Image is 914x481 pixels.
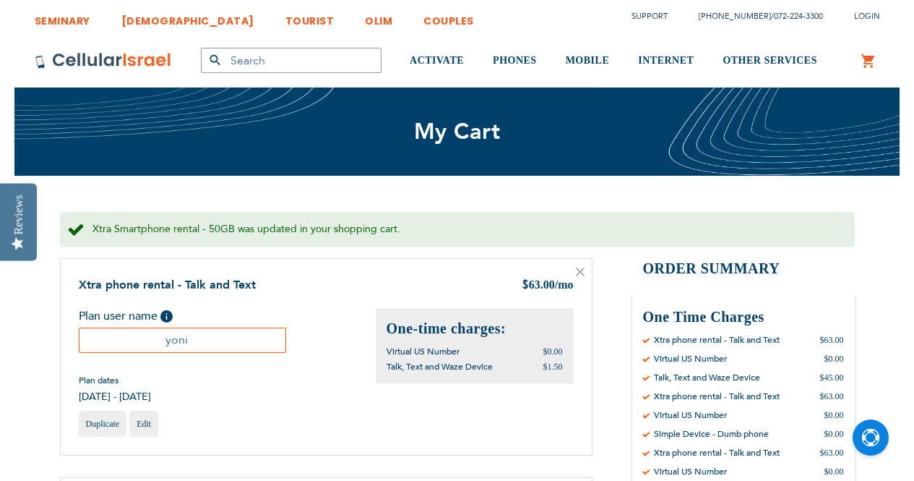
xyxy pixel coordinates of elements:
[566,34,610,88] a: MOBILE
[820,372,844,383] div: $45.00
[79,390,151,404] span: [DATE] - [DATE]
[365,4,392,30] a: OLIM
[654,447,780,459] div: Xtra phone rental - Talk and Text
[543,346,563,357] span: $0.00
[654,372,760,383] div: Talk, Text and Waze Device
[79,411,127,437] a: Duplicate
[654,409,727,421] div: Virtual US Number
[414,116,501,147] span: My Cart
[723,34,817,88] a: OTHER SERVICES
[86,419,120,429] span: Duplicate
[699,11,771,22] a: [PHONE_NUMBER]
[543,362,563,372] span: $1.50
[654,428,769,440] div: Simple Device - Dumb phone
[824,353,844,365] div: $0.00
[410,34,464,88] a: ACTIVATE
[820,447,844,459] div: $63.00
[632,258,855,279] h2: Order Summary
[387,346,460,357] span: Virtual US Number
[493,34,537,88] a: PHONES
[79,277,256,293] a: Xtra phone rental - Talk and Text
[387,319,563,339] h2: One-time charges:
[638,55,694,66] span: INTERNET
[160,310,173,323] span: Help
[522,277,574,294] div: 63.00
[684,6,823,27] li: /
[423,4,474,30] a: COUPLES
[654,334,780,346] div: Xtra phone rental - Talk and Text
[854,11,880,22] span: Login
[723,55,817,66] span: OTHER SERVICES
[35,52,172,69] img: Cellular Israel Logo
[410,55,464,66] span: ACTIVATE
[12,195,25,234] div: Reviews
[121,4,254,30] a: [DEMOGRAPHIC_DATA]
[824,428,844,440] div: $0.00
[631,11,668,22] a: Support
[774,11,823,22] a: 072-224-3300
[820,391,844,402] div: $63.00
[638,34,694,88] a: INTERNET
[522,278,529,294] span: $
[820,334,844,346] div: $63.00
[654,391,780,402] div: Xtra phone rental - Talk and Text
[285,4,335,30] a: TOURIST
[493,55,537,66] span: PHONES
[129,411,158,437] a: Edit
[79,375,151,386] span: Plan dates
[201,48,381,73] input: Search
[654,466,727,477] div: Virtual US Number
[824,409,844,421] div: $0.00
[643,307,844,327] h3: One Time Charges
[654,353,727,365] div: Virtual US Number
[824,466,844,477] div: $0.00
[566,55,610,66] span: MOBILE
[555,278,574,291] span: /mo
[60,212,855,247] div: Xtra Smartphone rental - 50GB was updated in your shopping cart.
[79,308,158,324] span: Plan user name
[35,4,90,30] a: SEMINARY
[387,361,493,373] span: Talk, Text and Waze Device
[137,419,151,429] span: Edit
